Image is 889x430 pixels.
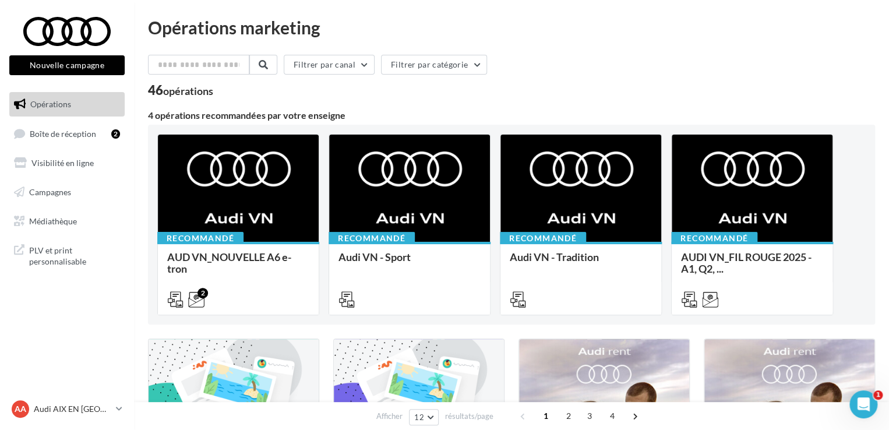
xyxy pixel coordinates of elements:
span: AA [15,403,26,415]
span: AUD VN_NOUVELLE A6 e-tron [167,251,291,275]
a: Campagnes [7,180,127,205]
span: Boîte de réception [30,128,96,138]
a: Opérations [7,92,127,117]
div: opérations [163,86,213,96]
a: Boîte de réception2 [7,121,127,146]
div: 46 [148,84,213,97]
p: Audi AIX EN [GEOGRAPHIC_DATA] [34,403,111,415]
span: 1 [873,390,883,400]
button: Filtrer par catégorie [381,55,487,75]
span: 3 [580,407,599,425]
div: Recommandé [500,232,586,245]
span: Médiathèque [29,216,77,225]
a: Médiathèque [7,209,127,234]
span: Afficher [376,411,403,422]
button: 12 [409,409,439,425]
button: Nouvelle campagne [9,55,125,75]
div: 2 [197,288,208,298]
div: 2 [111,129,120,139]
span: PLV et print personnalisable [29,242,120,267]
a: AA Audi AIX EN [GEOGRAPHIC_DATA] [9,398,125,420]
div: 4 opérations recommandées par votre enseigne [148,111,875,120]
div: Recommandé [157,232,244,245]
span: résultats/page [445,411,493,422]
a: PLV et print personnalisable [7,238,127,272]
span: 12 [414,413,424,422]
div: Opérations marketing [148,19,875,36]
button: Filtrer par canal [284,55,375,75]
span: 2 [559,407,578,425]
span: 1 [537,407,555,425]
span: Visibilité en ligne [31,158,94,168]
div: Recommandé [329,232,415,245]
span: Opérations [30,99,71,109]
span: 4 [603,407,622,425]
span: Audi VN - Sport [338,251,411,263]
iframe: Intercom live chat [849,390,877,418]
span: Campagnes [29,187,71,197]
span: Audi VN - Tradition [510,251,599,263]
a: Visibilité en ligne [7,151,127,175]
div: Recommandé [671,232,757,245]
span: AUDI VN_FIL ROUGE 2025 - A1, Q2, ... [681,251,812,275]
